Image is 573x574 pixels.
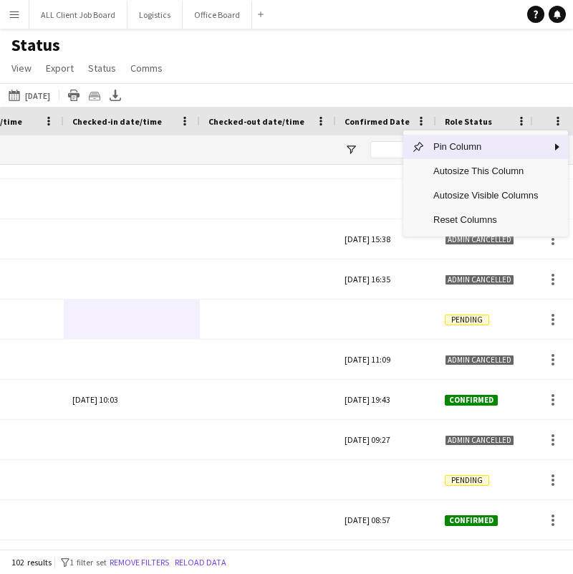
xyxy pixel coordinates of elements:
span: Admin cancelled [445,234,514,245]
span: Confirmed [445,515,498,526]
span: Comms [130,62,163,75]
div: [DATE] 10:03 [72,380,191,419]
span: Checked-in date/time [72,116,162,127]
span: Export [46,62,74,75]
div: [DATE] 08:57 [336,500,436,540]
span: Pending [445,315,489,325]
app-action-btn: Export XLSX [107,87,124,104]
button: Office Board [183,1,252,29]
a: View [6,59,37,77]
a: Comms [125,59,168,77]
div: Column Menu [403,130,568,236]
div: [DATE] 15:38 [336,219,436,259]
button: Reload data [172,555,229,570]
span: Confirmed Date [345,116,410,127]
span: Pin Column [425,135,546,159]
button: Open Filter Menu [345,143,357,156]
div: [DATE] 16:35 [336,259,436,299]
span: Admin cancelled [445,355,514,365]
button: Remove filters [107,555,172,570]
span: 1 filter set [69,557,107,568]
button: Logistics [127,1,183,29]
span: Reset Columns [425,208,546,232]
input: Confirmed Date Filter Input [370,141,428,158]
span: Autosize This Column [425,159,546,183]
div: [DATE] 11:09 [336,340,436,379]
app-action-btn: Print [65,87,82,104]
span: Admin cancelled [445,435,514,446]
span: View [11,62,32,75]
button: [DATE] [6,87,53,104]
app-action-btn: Crew files as ZIP [86,87,103,104]
a: Export [40,59,80,77]
span: Role Status [445,116,492,127]
span: Confirmed [445,395,498,406]
a: Status [82,59,122,77]
span: Checked-out date/time [208,116,304,127]
div: [DATE] 19:43 [336,380,436,419]
span: Autosize Visible Columns [425,183,546,208]
span: Admin cancelled [445,274,514,285]
div: [DATE] 09:27 [336,420,436,459]
button: ALL Client Job Board [29,1,127,29]
span: Pending [445,475,489,486]
span: Status [88,62,116,75]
